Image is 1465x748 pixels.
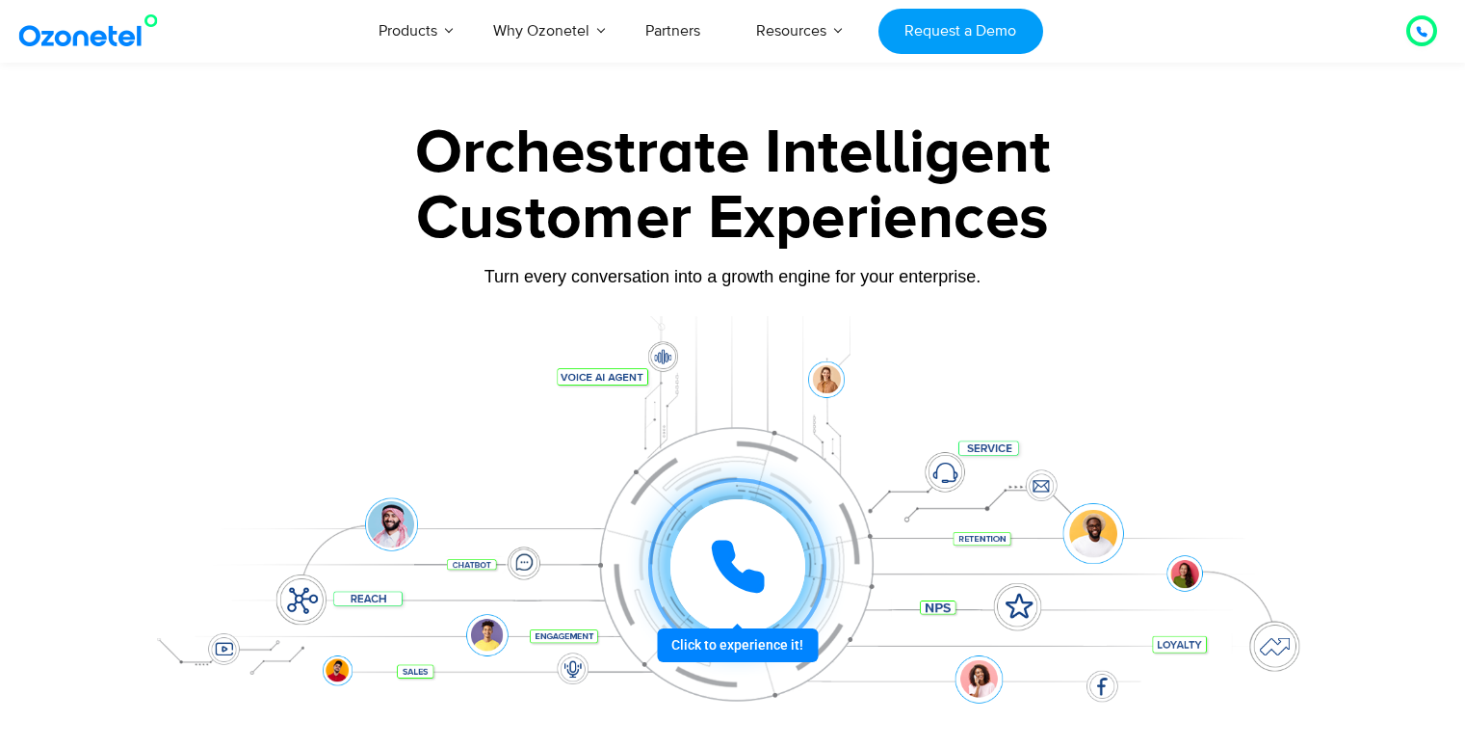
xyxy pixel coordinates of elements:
[131,122,1335,184] div: Orchestrate Intelligent
[131,266,1335,287] div: Turn every conversation into a growth engine for your enterprise.
[878,9,1043,54] a: Request a Demo
[131,173,1335,265] div: Customer Experiences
